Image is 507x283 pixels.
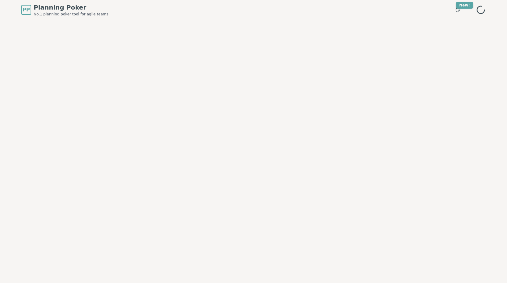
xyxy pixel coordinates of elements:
button: New! [452,4,463,15]
span: No.1 planning poker tool for agile teams [34,12,108,17]
div: New! [456,2,473,9]
a: PPPlanning PokerNo.1 planning poker tool for agile teams [21,3,108,17]
span: PP [23,6,30,14]
span: Planning Poker [34,3,108,12]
